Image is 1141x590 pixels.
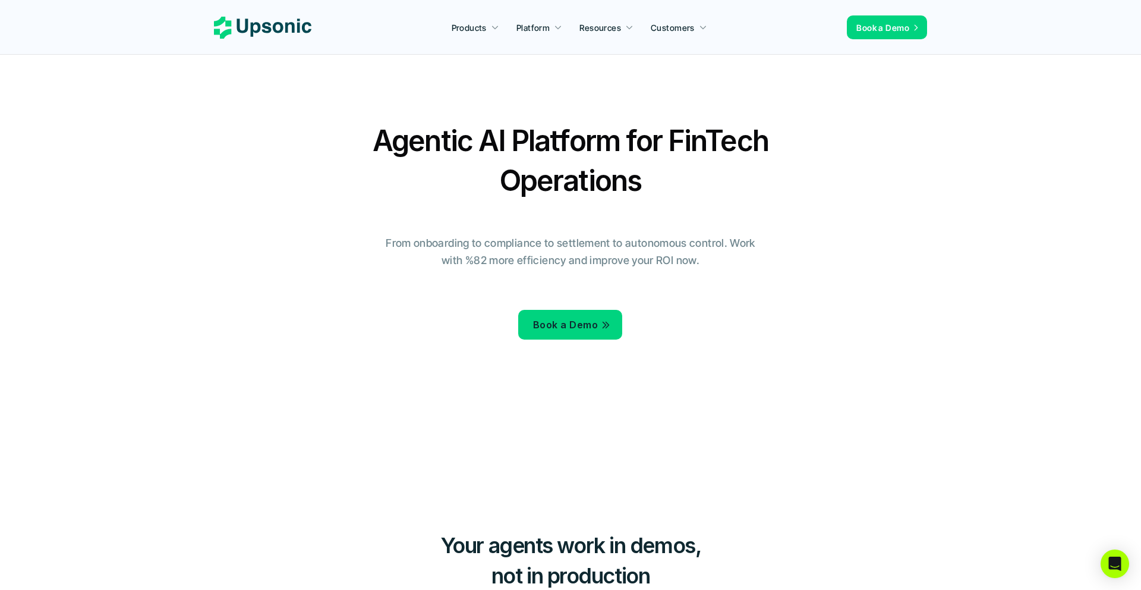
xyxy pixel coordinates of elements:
[847,15,927,39] a: Book a Demo
[445,17,506,38] a: Products
[363,121,778,200] h2: Agentic AI Platform for FinTech Operations
[1101,550,1129,578] div: Open Intercom Messenger
[491,563,650,589] span: not in production
[440,532,701,558] span: Your agents work in demos,
[516,21,550,34] p: Platform
[579,21,621,34] p: Resources
[856,23,909,33] span: Book a Demo
[377,235,764,269] p: From onboarding to compliance to settlement to autonomous control. Work with %82 more efficiency ...
[651,21,695,34] p: Customers
[518,310,622,340] a: Book a Demo
[452,21,487,34] p: Products
[533,319,598,331] span: Book a Demo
